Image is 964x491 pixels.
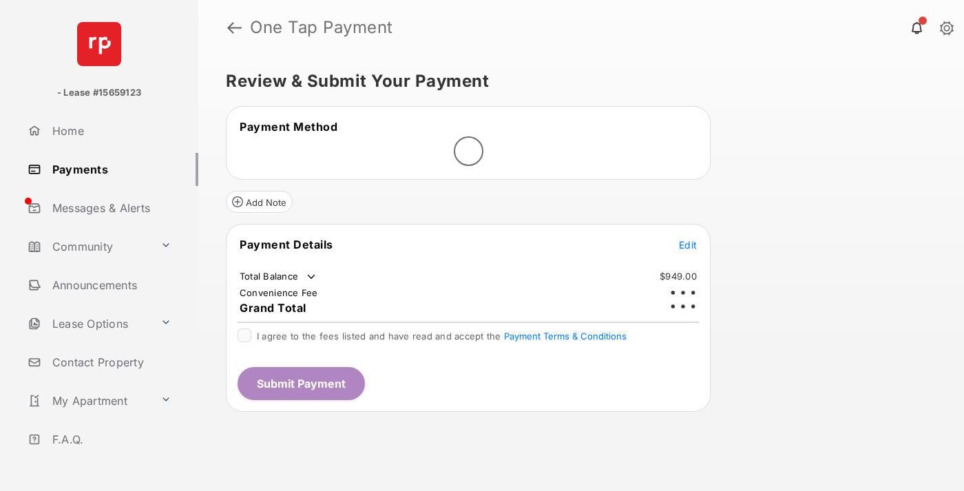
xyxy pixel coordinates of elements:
[22,384,155,417] a: My Apartment
[679,239,697,251] span: Edit
[659,270,698,282] td: $949.00
[257,331,627,342] span: I agree to the fees listed and have read and accept the
[22,269,198,302] a: Announcements
[22,230,155,263] a: Community
[238,367,365,400] button: Submit Payment
[226,73,925,90] h5: Review & Submit Your Payment
[679,238,697,251] button: Edit
[57,86,141,100] p: - Lease #15659123
[504,331,627,342] button: I agree to the fees listed and have read and accept the
[22,346,198,379] a: Contact Property
[22,114,198,147] a: Home
[22,307,155,340] a: Lease Options
[22,153,198,186] a: Payments
[22,191,198,224] a: Messages & Alerts
[240,301,306,315] span: Grand Total
[250,19,393,36] strong: One Tap Payment
[77,22,121,66] img: svg+xml;base64,PHN2ZyB4bWxucz0iaHR0cDovL3d3dy53My5vcmcvMjAwMC9zdmciIHdpZHRoPSI2NCIgaGVpZ2h0PSI2NC...
[239,286,319,299] td: Convenience Fee
[240,120,337,134] span: Payment Method
[239,270,318,284] td: Total Balance
[226,191,293,213] button: Add Note
[22,423,198,456] a: F.A.Q.
[240,238,333,251] span: Payment Details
